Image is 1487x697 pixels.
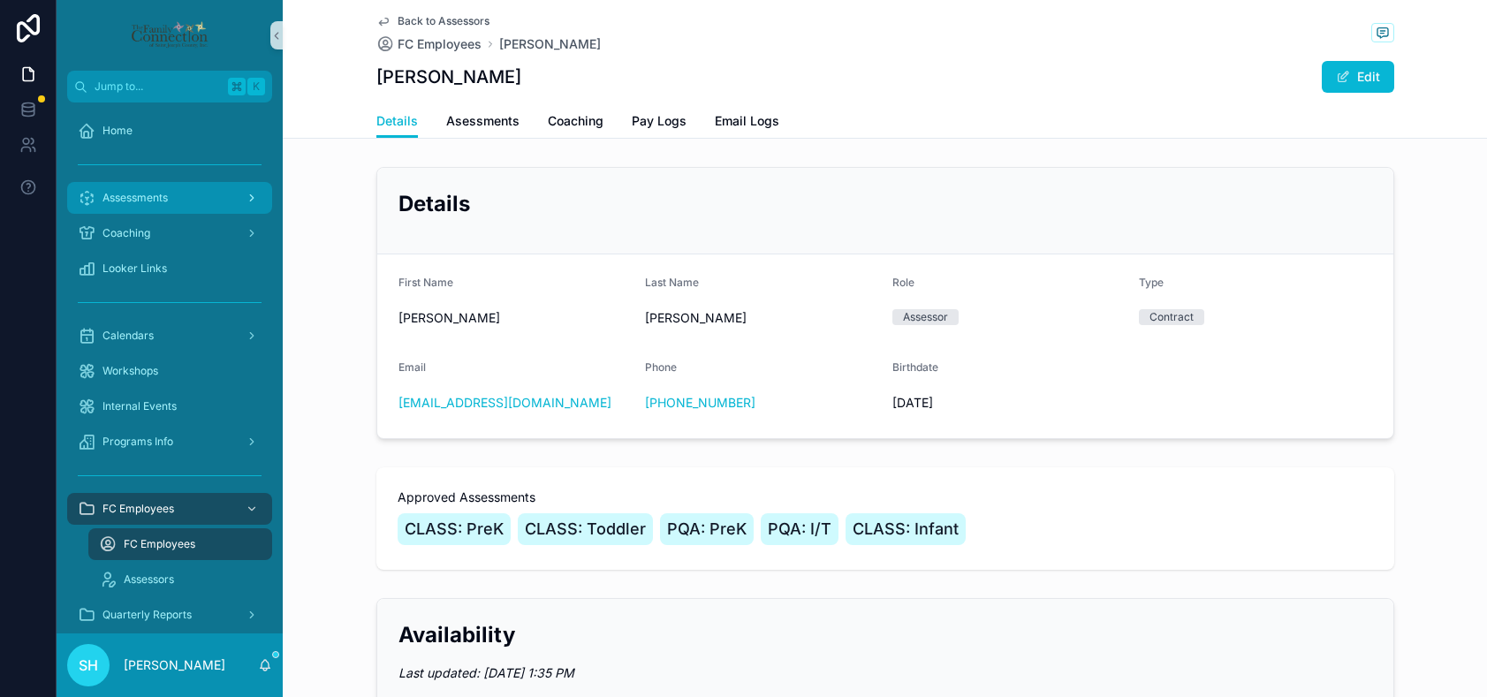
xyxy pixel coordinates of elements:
[398,276,453,289] span: First Name
[525,517,646,542] span: CLASS: Toddler
[398,394,611,412] a: [EMAIL_ADDRESS][DOMAIN_NAME]
[398,620,1372,649] h2: Availability
[102,329,154,343] span: Calendars
[67,599,272,631] a: Quarterly Reports
[95,80,221,94] span: Jump to...
[1322,61,1394,93] button: Edit
[853,517,959,542] span: CLASS: Infant
[1139,276,1164,289] span: Type
[548,105,603,140] a: Coaching
[124,537,195,551] span: FC Employees
[57,102,283,633] div: scrollable content
[892,394,1126,412] span: [DATE]
[398,35,482,53] span: FC Employees
[67,217,272,249] a: Coaching
[376,64,521,89] h1: [PERSON_NAME]
[376,14,489,28] a: Back to Assessors
[715,112,779,130] span: Email Logs
[102,191,168,205] span: Assessments
[67,493,272,525] a: FC Employees
[398,189,1372,218] h2: Details
[376,112,418,130] span: Details
[102,435,173,449] span: Programs Info
[892,360,938,374] span: Birthdate
[102,124,133,138] span: Home
[124,656,225,674] p: [PERSON_NAME]
[892,276,914,289] span: Role
[645,394,755,412] a: [PHONE_NUMBER]
[446,112,520,130] span: Asessments
[632,105,687,140] a: Pay Logs
[102,364,158,378] span: Workshops
[903,309,948,325] div: Assessor
[102,261,167,276] span: Looker Links
[1149,309,1194,325] div: Contract
[446,105,520,140] a: Asessments
[102,502,174,516] span: FC Employees
[67,71,272,102] button: Jump to...K
[67,390,272,422] a: Internal Events
[88,528,272,560] a: FC Employees
[102,608,192,622] span: Quarterly Reports
[499,35,601,53] a: [PERSON_NAME]
[398,309,632,327] span: [PERSON_NAME]
[667,517,747,542] span: PQA: PreK
[79,655,98,676] span: SH
[632,112,687,130] span: Pay Logs
[67,320,272,352] a: Calendars
[376,105,418,139] a: Details
[249,80,263,94] span: K
[398,14,489,28] span: Back to Assessors
[398,489,1373,506] span: Approved Assessments
[398,665,574,680] em: Last updated: [DATE] 1:35 PM
[130,21,209,49] img: App logo
[376,35,482,53] a: FC Employees
[102,226,150,240] span: Coaching
[67,253,272,284] a: Looker Links
[124,572,174,587] span: Assessors
[405,517,504,542] span: CLASS: PreK
[67,115,272,147] a: Home
[548,112,603,130] span: Coaching
[102,399,177,413] span: Internal Events
[67,426,272,458] a: Programs Info
[67,355,272,387] a: Workshops
[67,182,272,214] a: Assessments
[645,309,878,327] span: [PERSON_NAME]
[88,564,272,595] a: Assessors
[645,276,699,289] span: Last Name
[645,360,677,374] span: Phone
[398,360,426,374] span: Email
[715,105,779,140] a: Email Logs
[768,517,831,542] span: PQA: I/T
